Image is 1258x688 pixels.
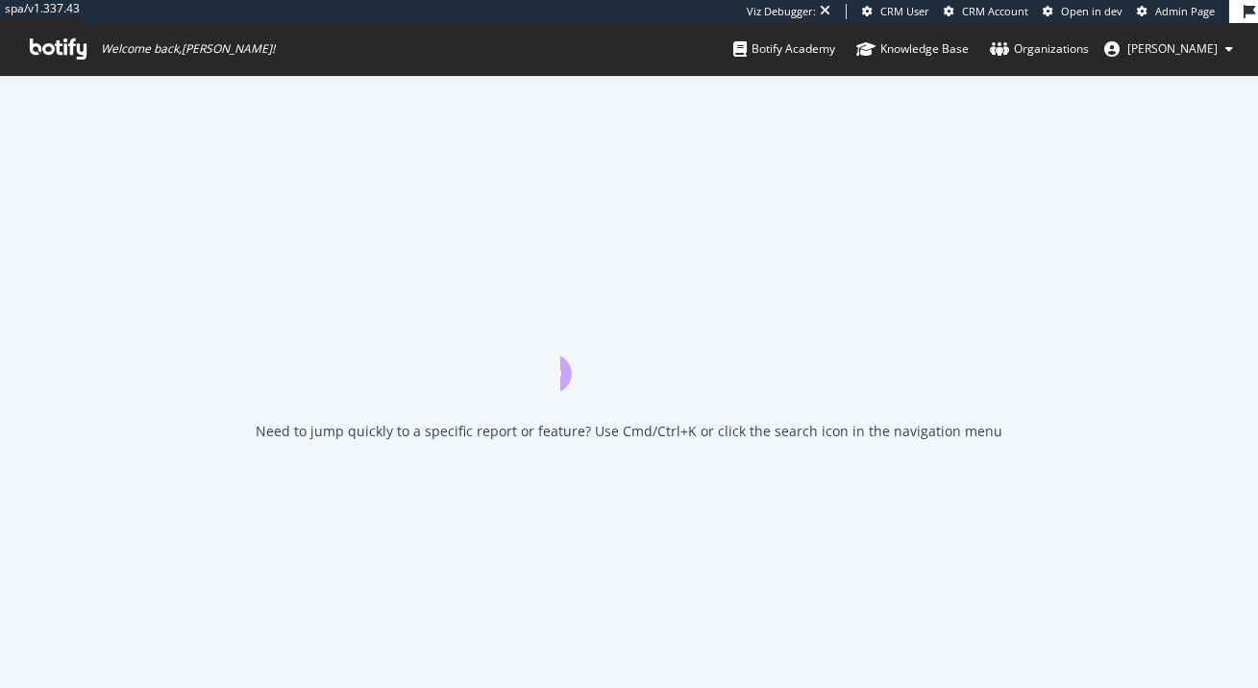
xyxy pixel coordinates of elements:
a: CRM User [862,4,929,19]
a: Botify Academy [733,23,835,75]
span: Open in dev [1061,4,1122,18]
button: [PERSON_NAME] [1089,34,1248,64]
span: Admin Page [1155,4,1215,18]
div: Botify Academy [733,39,835,59]
span: CRM User [880,4,929,18]
div: Organizations [990,39,1089,59]
a: CRM Account [944,4,1028,19]
div: Viz Debugger: [747,4,816,19]
span: adrianna [1127,40,1218,57]
div: animation [560,322,699,391]
div: Need to jump quickly to a specific report or feature? Use Cmd/Ctrl+K or click the search icon in ... [256,422,1002,441]
a: Organizations [990,23,1089,75]
div: Knowledge Base [856,39,969,59]
span: Welcome back, [PERSON_NAME] ! [101,41,275,57]
span: CRM Account [962,4,1028,18]
a: Open in dev [1043,4,1122,19]
a: Knowledge Base [856,23,969,75]
a: Admin Page [1137,4,1215,19]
